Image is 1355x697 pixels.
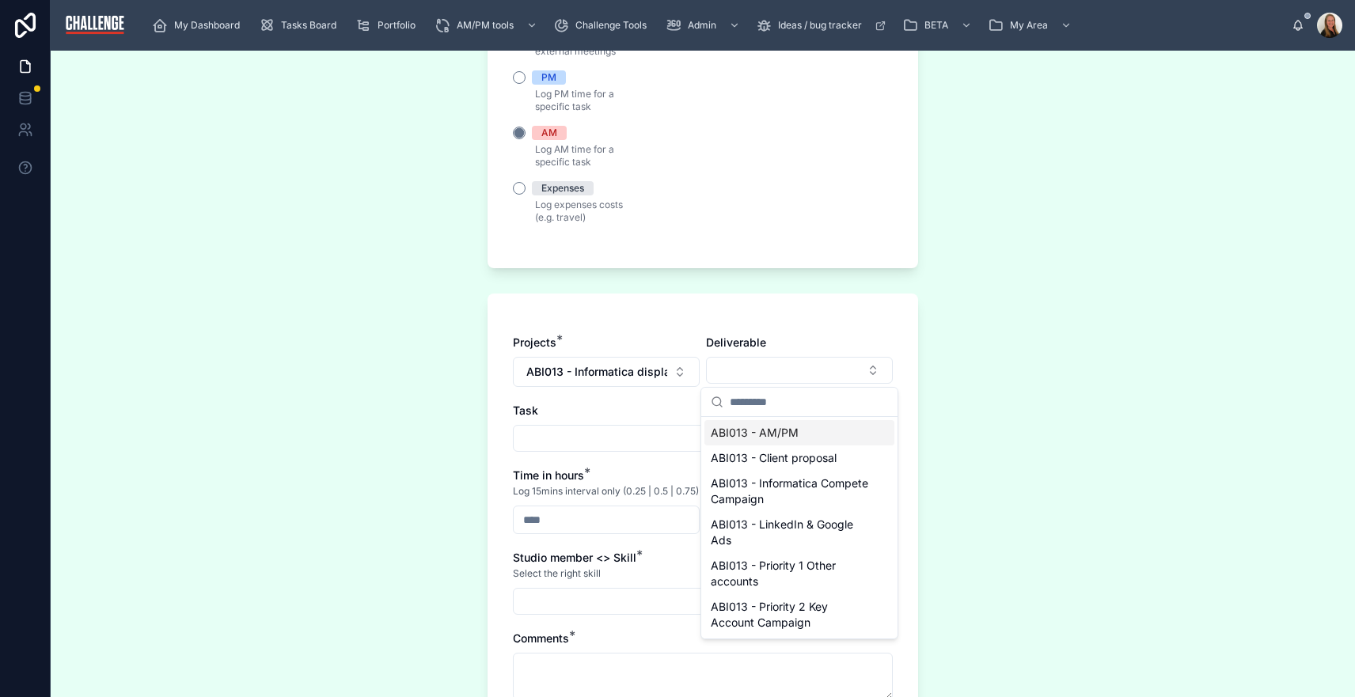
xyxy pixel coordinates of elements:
a: My Area [983,11,1080,40]
span: Projects [513,335,556,349]
span: Portfolio [378,19,416,32]
span: ABI013 - Priority 2 Key Account Campaign [711,599,869,631]
img: App logo [63,13,127,38]
button: Select Button [513,357,700,387]
a: Challenge Tools [548,11,658,40]
a: AM/PM tools [430,11,545,40]
span: Task [513,403,538,417]
div: scrollable content [139,8,1292,43]
div: PM [541,70,556,85]
span: Ideas / bug tracker [778,19,862,32]
a: My Dashboard [147,11,251,40]
span: Tasks Board [281,19,336,32]
span: My Dashboard [174,19,240,32]
a: Tasks Board [254,11,347,40]
span: Log expenses costs (e.g. travel) [535,199,623,223]
a: BETA [898,11,980,40]
span: Log AM time for a specific task [535,143,614,168]
div: Expenses [541,181,584,195]
button: Select Button [513,588,893,615]
a: Portfolio [351,11,427,40]
span: My Area [1010,19,1048,32]
div: Suggestions [701,417,898,638]
span: Log 15mins interval only (0.25 | 0.5 | 0.75) [513,485,699,498]
span: ABI013 - Client proposal [711,450,837,466]
span: AM/PM tools [457,19,514,32]
span: Studio member <> Skill [513,551,636,564]
span: Admin [688,19,716,32]
button: Select Button [513,425,893,452]
button: Select Button [706,357,893,384]
span: BETA [924,19,948,32]
span: ABI013 - LinkedIn & Google Ads [711,517,869,548]
span: ABI013 - AM/PM [711,425,799,441]
span: ABI013 - Informatica Compete Campaign [711,475,869,507]
span: Time in hours [513,468,584,482]
span: ABI013 - Priority 1 Other accounts [711,558,869,589]
span: Deliverable [706,335,766,349]
span: Comments [513,631,569,645]
a: Ideas / bug tracker [751,11,894,40]
span: Log PM time for a specific task [535,88,614,112]
span: ABI013 - Informatica displacement [526,364,667,380]
a: Admin [661,11,748,40]
span: Challenge Tools [575,19,647,32]
div: AM [541,126,557,140]
span: Select the right skill [513,567,601,580]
